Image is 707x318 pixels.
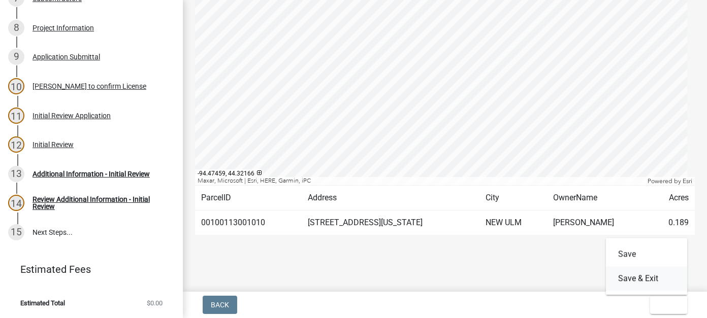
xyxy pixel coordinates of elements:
div: 9 [8,49,24,65]
td: City [479,186,547,210]
div: Powered by [645,177,695,185]
td: NEW ULM [479,210,547,235]
button: Save & Exit [606,266,687,291]
td: [STREET_ADDRESS][US_STATE] [302,210,479,235]
td: Address [302,186,479,210]
div: 11 [8,108,24,124]
div: Additional Information - Initial Review [33,170,150,178]
div: 10 [8,78,24,94]
button: Exit [650,296,687,314]
div: Application Submittal [33,53,100,60]
a: Estimated Fees [8,259,167,279]
div: Initial Review Application [33,112,111,119]
div: Initial Review [33,141,74,148]
td: OwnerName [547,186,650,210]
span: Estimated Total [20,300,65,306]
span: $0.00 [147,300,163,306]
div: 8 [8,20,24,36]
span: Exit [658,301,673,309]
div: [PERSON_NAME] to confirm License [33,83,146,90]
span: Back [211,301,229,309]
button: Save [606,242,687,266]
div: 13 [8,166,24,182]
td: 00100113001010 [195,210,302,235]
td: Acres [649,186,695,210]
div: Review Additional Information - Initial Review [33,196,167,210]
td: ParcelID [195,186,302,210]
td: 0.189 [649,210,695,235]
a: Esri [683,178,692,185]
div: Project Information [33,24,94,31]
div: Exit [606,238,687,295]
div: 15 [8,224,24,240]
button: Back [203,296,237,314]
div: Maxar, Microsoft | Esri, HERE, Garmin, iPC [195,177,645,185]
div: 12 [8,136,24,153]
div: 14 [8,195,24,211]
td: [PERSON_NAME] [547,210,650,235]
